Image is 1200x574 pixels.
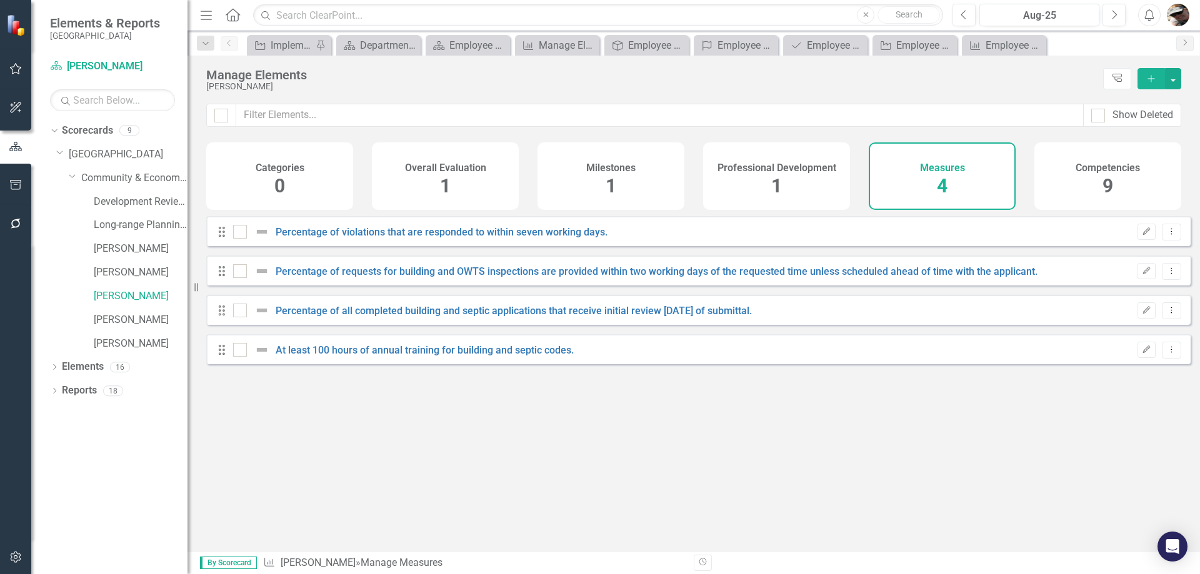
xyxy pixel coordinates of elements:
button: Search [877,6,940,24]
small: [GEOGRAPHIC_DATA] [50,31,160,41]
span: 1 [771,175,782,197]
a: Employee Work Plan Milestones to Update [876,37,954,53]
div: Employee Overall Evaluation to Update [628,37,686,53]
span: 9 [1102,175,1113,197]
img: Not Defined [254,303,269,318]
a: [PERSON_NAME] [94,242,187,256]
a: [PERSON_NAME] [94,337,187,351]
a: Employee Competencies to Update [697,37,775,53]
div: 9 [119,126,139,136]
img: Not Defined [254,342,269,357]
input: Search Below... [50,89,175,111]
img: Not Defined [254,264,269,279]
h4: Milestones [586,162,636,174]
a: Implement Energy Code programs as described in CEO grant award [250,37,312,53]
span: By Scorecard [200,557,257,569]
a: Employee Evaluation Navigation [429,37,507,53]
span: 1 [440,175,451,197]
h4: Measures [920,162,965,174]
input: Search ClearPoint... [253,4,943,26]
a: [PERSON_NAME] [281,557,356,568]
a: [PERSON_NAME] [94,313,187,327]
h4: Competencies [1076,162,1140,174]
input: Filter Elements... [236,104,1084,127]
div: Manage Elements [206,68,1097,82]
a: Employee Professional Development to Update [786,37,864,53]
div: Manage Elements [539,37,596,53]
div: Open Intercom Messenger [1157,532,1187,562]
a: Long-range Planning Program [94,218,187,232]
div: Implement Energy Code programs as described in CEO grant award [271,37,312,53]
span: 4 [937,175,947,197]
a: Reports [62,383,97,398]
a: Department Structure & Strategic Results [339,37,417,53]
span: 1 [606,175,616,197]
div: 18 [103,385,123,396]
a: [PERSON_NAME] [94,265,187,280]
a: Percentage of requests for building and OWTS inspections are provided within two working days of ... [276,265,1037,277]
div: Department Structure & Strategic Results [360,37,417,53]
div: » Manage Measures [263,556,684,570]
a: Scorecards [62,124,113,138]
h4: Professional Development [717,162,836,174]
a: Community & Economic Development Department [81,171,187,186]
button: Aug-25 [979,4,1099,26]
a: Percentage of violations that are responded to within seven working days. [276,226,607,238]
a: Percentage of all completed building and septic applications that receive initial review [DATE] o... [276,305,752,317]
a: Employee Overall Evaluation to Update [607,37,686,53]
a: Manage Elements [518,37,596,53]
a: [PERSON_NAME] [94,289,187,304]
img: Crystal Lambert [1167,4,1189,26]
div: Employee Work Plan Milestones to Update [896,37,954,53]
span: Elements & Reports [50,16,160,31]
h4: Overall Evaluation [405,162,486,174]
img: ClearPoint Strategy [6,14,28,36]
a: [PERSON_NAME] [50,59,175,74]
a: At least 100 hours of annual training for building and septic codes. [276,344,574,356]
div: Employee Professional Development to Update [807,37,864,53]
a: Employee Measure Report to Update [965,37,1043,53]
img: Not Defined [254,224,269,239]
span: Search [896,9,922,19]
a: [GEOGRAPHIC_DATA] [69,147,187,162]
div: Aug-25 [984,8,1095,23]
span: 0 [274,175,285,197]
a: Elements [62,360,104,374]
a: Development Review Program [94,195,187,209]
div: Show Deleted [1112,108,1173,122]
div: Employee Measure Report to Update [986,37,1043,53]
div: [PERSON_NAME] [206,82,1097,91]
div: 16 [110,362,130,372]
h4: Categories [256,162,304,174]
div: Employee Evaluation Navigation [449,37,507,53]
div: Employee Competencies to Update [717,37,775,53]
